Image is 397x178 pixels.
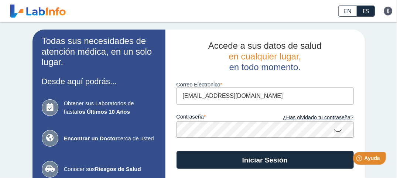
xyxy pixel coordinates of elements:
span: Accede a sus datos de salud [208,41,322,51]
b: Encontrar un Doctor [64,135,118,141]
h2: Todas sus necesidades de atención médica, en un solo lugar. [42,36,156,68]
button: Iniciar Sesión [177,151,354,169]
a: ¿Has olvidado tu contraseña? [265,114,354,122]
span: en todo momento. [229,62,301,72]
iframe: Help widget launcher [331,149,389,170]
a: EN [338,6,357,17]
label: Correo Electronico [177,82,354,88]
h3: Desde aquí podrás... [42,77,156,86]
span: Obtener sus Laboratorios de hasta [64,99,156,116]
span: cerca de usted [64,134,156,143]
b: Riesgos de Salud [95,166,141,172]
span: en cualquier lugar, [229,51,301,61]
span: Conocer sus [64,165,156,174]
label: contraseña [177,114,265,122]
b: los Últimos 10 Años [77,109,130,115]
a: ES [357,6,375,17]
